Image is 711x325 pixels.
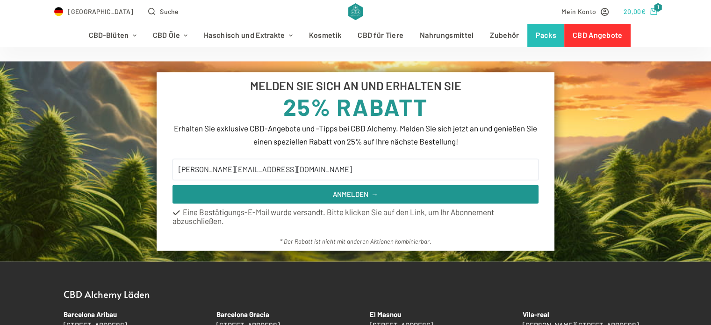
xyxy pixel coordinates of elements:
strong: Vila-real [523,310,549,318]
a: Kosmetik [301,24,349,47]
nav: Header-Menü [80,24,631,47]
strong: Barcelona Gracia [216,310,269,318]
img: CBD Alchemy [348,3,363,20]
strong: El Masnou [370,310,401,318]
button: ANMELDEN → [172,185,539,203]
a: CBD für Tiere [350,24,412,47]
span: [GEOGRAPHIC_DATA] [68,6,133,17]
h6: MELDEN SIE SICH AN UND ERHALTEN SIE [172,80,539,92]
button: Open search form [148,6,179,17]
h2: CBD Alchemy Läden [54,289,657,299]
strong: Barcelona Aribau [64,310,117,318]
a: Select Country [54,6,134,17]
bdi: 20,00 [624,7,646,15]
a: Nahrungsmittel [412,24,482,47]
p: Erhalten Sie exklusive CBD-Angebote und -Tipps bei CBD Alchemy. Melden Sie sich jetzt an und geni... [172,122,539,148]
a: CBD-Blüten [80,24,144,47]
input: Geben Sie hier Ihre E-Mail-Adresse ein [172,159,539,180]
a: CBD Angebote [564,24,631,47]
span: ANMELDEN → [333,188,378,200]
a: CBD Öle [144,24,195,47]
em: * Der Rabatt ist nicht mit anderen Aktionen kombinierbar. [280,238,431,245]
h3: 25% RABATT [172,95,539,118]
span: € [641,7,645,15]
span: 1 [654,3,662,12]
a: Zubehör [482,24,527,47]
a: Haschisch und Extrakte [195,24,301,47]
img: DE Flag [54,7,64,16]
span: Mein Konto [561,6,596,17]
a: Packs [527,24,565,47]
a: Mein Konto [561,6,609,17]
span: Suche [160,6,179,17]
div: Eine Bestätigungs-E-Mail wurde versandt. Bitte klicken Sie auf den Link, um Ihr Abonnement abzusc... [172,208,539,225]
a: Shopping cart [624,6,657,17]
